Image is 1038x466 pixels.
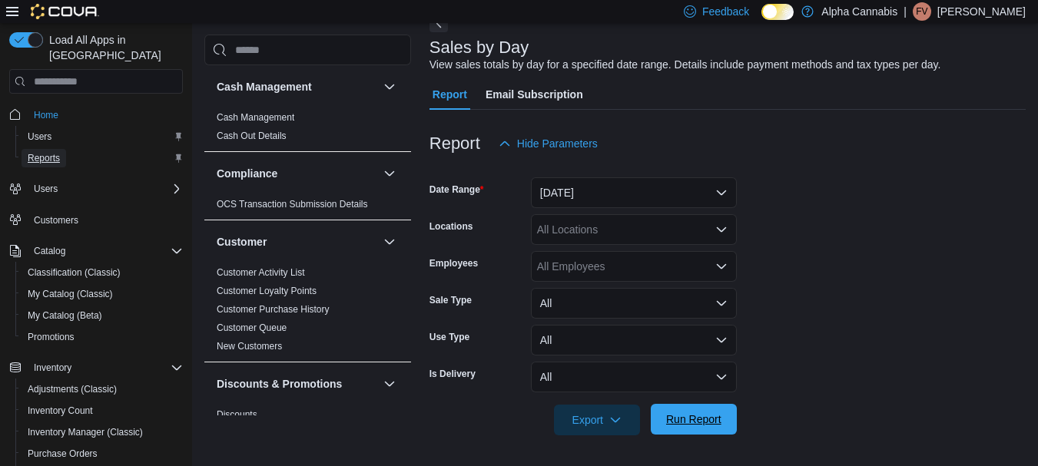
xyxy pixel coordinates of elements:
[3,209,189,231] button: Customers
[22,445,104,463] a: Purchase Orders
[15,443,189,464] button: Purchase Orders
[43,32,183,63] span: Load All Apps in [GEOGRAPHIC_DATA]
[22,423,183,441] span: Inventory Manager (Classic)
[517,136,598,151] span: Hide Parameters
[429,38,529,57] h3: Sales by Day
[28,331,75,343] span: Promotions
[761,4,794,20] input: Dark Mode
[554,405,640,435] button: Export
[28,210,183,230] span: Customers
[937,2,1026,21] p: [PERSON_NAME]
[531,288,737,319] button: All
[433,79,467,110] span: Report
[204,108,411,151] div: Cash Management
[217,166,277,181] h3: Compliance
[34,214,78,226] span: Customers
[702,4,749,19] span: Feedback
[429,134,480,153] h3: Report
[217,79,377,94] button: Cash Management
[217,234,267,250] h3: Customer
[217,341,282,352] a: New Customers
[913,2,931,21] div: Francis Villeneuve
[380,233,399,251] button: Customer
[22,127,58,146] a: Users
[204,263,411,362] div: Customer
[217,340,282,352] span: New Customers
[15,421,189,443] button: Inventory Manager (Classic)
[217,198,368,210] span: OCS Transaction Submission Details
[28,242,183,260] span: Catalog
[429,57,941,73] div: View sales totals by day for a specified date range. Details include payment methods and tax type...
[531,325,737,355] button: All
[531,362,737,392] button: All
[28,106,65,124] a: Home
[486,79,583,110] span: Email Subscription
[28,448,98,460] span: Purchase Orders
[28,180,64,198] button: Users
[28,152,60,164] span: Reports
[217,376,377,392] button: Discounts & Promotions
[28,359,78,377] button: Inventory
[22,423,149,441] a: Inventory Manager (Classic)
[22,402,99,420] a: Inventory Count
[217,112,294,123] a: Cash Management
[22,445,183,463] span: Purchase Orders
[22,380,123,398] a: Adjustments (Classic)
[22,328,81,346] a: Promotions
[916,2,927,21] span: FV
[28,309,102,322] span: My Catalog (Beta)
[429,294,472,306] label: Sale Type
[31,4,99,19] img: Cova
[217,285,317,297] span: Customer Loyalty Points
[22,285,119,303] a: My Catalog (Classic)
[217,304,330,315] a: Customer Purchase History
[651,404,737,435] button: Run Report
[429,183,484,196] label: Date Range
[380,375,399,393] button: Discounts & Promotions
[380,164,399,183] button: Compliance
[429,14,448,32] button: Next
[22,149,66,167] a: Reports
[28,288,113,300] span: My Catalog (Classic)
[22,328,183,346] span: Promotions
[34,183,58,195] span: Users
[3,357,189,378] button: Inventory
[3,240,189,262] button: Catalog
[15,283,189,305] button: My Catalog (Classic)
[715,223,728,236] button: Open list of options
[429,331,469,343] label: Use Type
[204,195,411,220] div: Compliance
[34,245,65,257] span: Catalog
[28,266,121,279] span: Classification (Classic)
[217,303,330,316] span: Customer Purchase History
[22,402,183,420] span: Inventory Count
[715,260,728,273] button: Open list of options
[15,400,189,421] button: Inventory Count
[217,131,287,141] a: Cash Out Details
[761,20,762,21] span: Dark Mode
[217,79,312,94] h3: Cash Management
[15,305,189,326] button: My Catalog (Beta)
[217,267,305,278] a: Customer Activity List
[28,180,183,198] span: Users
[666,411,721,427] span: Run Report
[34,109,58,121] span: Home
[34,362,71,374] span: Inventory
[22,127,183,146] span: Users
[28,211,85,230] a: Customers
[217,166,377,181] button: Compliance
[217,408,257,421] span: Discounts
[22,306,183,325] span: My Catalog (Beta)
[563,405,631,435] span: Export
[531,177,737,208] button: [DATE]
[217,322,287,334] span: Customer Queue
[821,2,897,21] p: Alpha Cannabis
[217,286,317,296] a: Customer Loyalty Points
[15,326,189,348] button: Promotions
[28,426,143,438] span: Inventory Manager (Classic)
[3,178,189,200] button: Users
[429,368,476,380] label: Is Delivery
[15,262,189,283] button: Classification (Classic)
[3,103,189,125] button: Home
[28,359,183,377] span: Inventory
